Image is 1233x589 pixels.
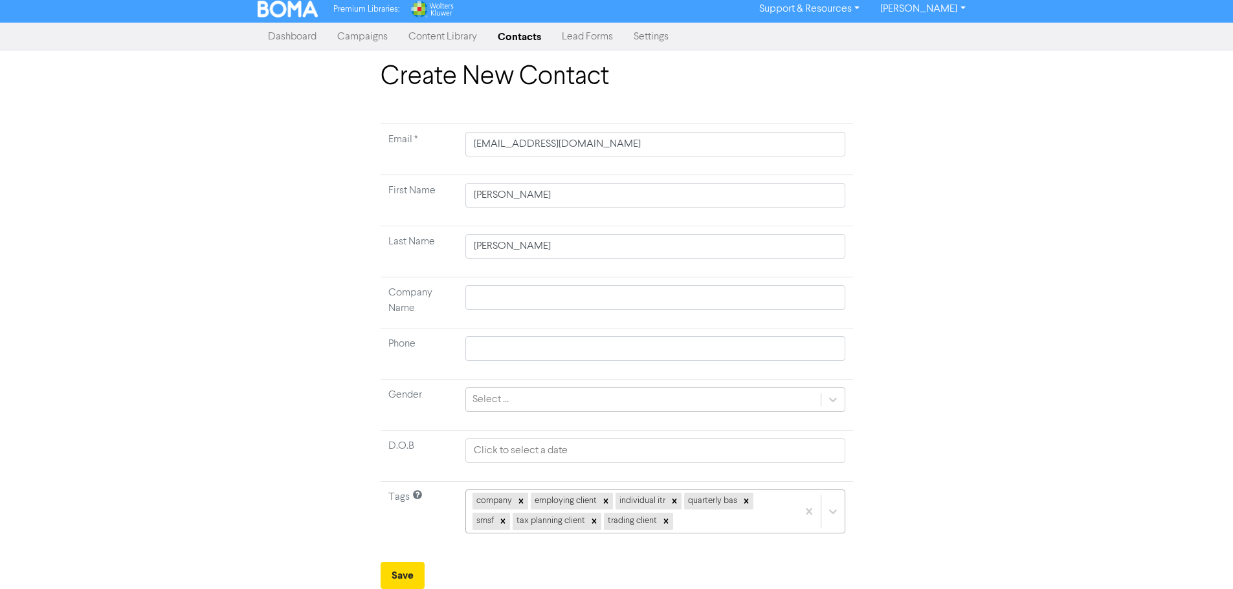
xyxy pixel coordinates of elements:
[381,124,458,175] td: Required
[398,24,487,50] a: Content Library
[465,438,845,463] input: Click to select a date
[381,61,853,92] h1: Create New Contact
[381,562,425,589] button: Save
[472,392,509,407] div: Select ...
[616,493,667,509] div: individual itr
[381,380,458,431] td: Gender
[381,328,458,380] td: Phone
[604,513,659,530] div: trading client
[258,24,327,50] a: Dashboard
[1071,449,1233,589] iframe: Chat Widget
[684,493,739,509] div: quarterly bas
[381,431,458,482] td: D.O.B
[623,24,679,50] a: Settings
[551,24,623,50] a: Lead Forms
[258,1,318,17] img: BOMA Logo
[333,5,399,14] span: Premium Libraries:
[381,482,458,552] td: Tags
[381,277,458,328] td: Company Name
[381,226,458,277] td: Last Name
[472,493,514,509] div: company
[513,513,587,530] div: tax planning client
[381,175,458,226] td: First Name
[410,1,454,17] img: Wolters Kluwer
[472,513,496,530] div: smsf
[531,493,599,509] div: employing client
[327,24,398,50] a: Campaigns
[487,24,551,50] a: Contacts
